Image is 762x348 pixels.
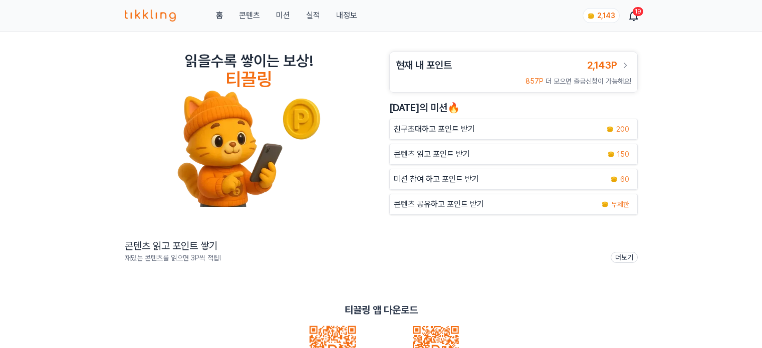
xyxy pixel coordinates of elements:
[611,199,629,209] span: 무제한
[610,175,618,183] img: coin
[239,10,260,22] a: 콘텐츠
[607,150,615,158] img: coin
[601,200,609,208] img: coin
[276,10,290,22] button: 미션
[526,77,544,85] span: 857P
[345,303,418,317] p: 티끌링 앱 다운로드
[185,52,313,70] h2: 읽을수록 쌓이는 보상!
[389,144,638,165] a: 콘텐츠 읽고 포인트 받기 coin 150
[225,70,272,90] h4: 티끌링
[306,10,320,22] a: 실적
[617,149,629,159] span: 150
[125,239,221,253] h2: 콘텐츠 읽고 포인트 쌓기
[587,12,595,20] img: coin
[583,8,618,23] a: coin 2,143
[597,12,615,20] span: 2,143
[336,10,357,22] a: 내정보
[587,58,631,72] a: 2,143P
[394,123,475,135] p: 친구초대하고 포인트 받기
[394,173,479,185] p: 미션 참여 하고 포인트 받기
[389,101,638,115] h2: [DATE]의 미션🔥
[394,148,470,160] p: 콘텐츠 읽고 포인트 받기
[633,7,643,16] div: 19
[546,77,631,85] span: 더 모으면 출금신청이 가능해요!
[394,198,484,210] p: 콘텐츠 공유하고 포인트 받기
[125,10,176,22] img: 티끌링
[396,58,452,72] h3: 현재 내 포인트
[606,125,614,133] img: coin
[389,119,638,140] button: 친구초대하고 포인트 받기 coin 200
[216,10,223,22] a: 홈
[177,90,321,207] img: tikkling_character
[389,169,638,190] button: 미션 참여 하고 포인트 받기 coin 60
[587,59,617,71] span: 2,143P
[125,253,221,263] p: 재밌는 콘텐츠를 읽으면 3P씩 적립!
[630,10,638,22] a: 19
[616,124,629,134] span: 200
[611,252,638,263] a: 더보기
[389,194,638,215] a: 콘텐츠 공유하고 포인트 받기 coin 무제한
[620,174,629,184] span: 60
